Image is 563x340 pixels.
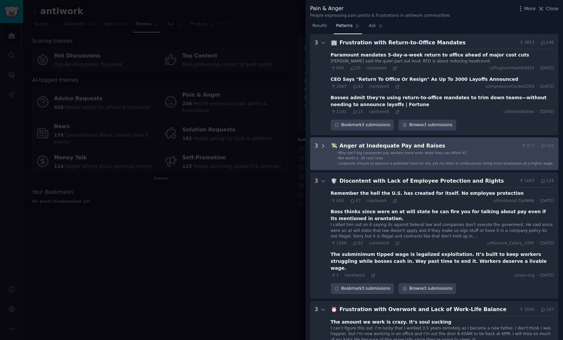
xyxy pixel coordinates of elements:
[331,39,337,46] span: 🏢
[338,156,383,160] span: Not worth a .30 cent raise
[349,241,350,246] span: ·
[331,319,452,326] div: The amount we work is crazy. It’s soul sucking
[389,66,390,71] span: ·
[346,199,347,203] span: ·
[540,198,554,204] span: [DATE]
[315,39,318,131] div: 3
[514,273,534,279] span: u/seiu-org
[331,251,554,272] div: The subminimum tipped wage is legalized exploitation. It’s built to keep workers struggling while...
[537,143,538,149] span: ·
[331,178,337,184] span: 🛡️
[369,241,389,245] span: r/antiwork
[331,58,554,64] div: [PERSON_NAME] said the quiet part out loud. RTO is about reducing headcount.
[312,23,327,29] span: Results
[331,222,554,239] div: I called him out on it saying its against federal law and companies don't overule the goverment. ...
[352,84,363,90] span: 83
[336,156,337,160] div: -
[334,21,362,34] a: Patterns
[538,5,558,12] button: Close
[392,84,393,89] span: ·
[315,177,318,294] div: 3
[366,66,387,70] span: r/antiwork
[310,5,450,13] div: Pain & Anger
[331,306,337,312] span: ⏰
[349,84,350,89] span: ·
[367,21,385,34] a: Ask
[392,241,393,246] span: ·
[504,109,534,115] span: u/StolenWishes
[540,109,554,115] span: [DATE]
[540,307,554,313] span: 187
[524,5,536,12] span: More
[331,120,394,131] div: Bookmark 3 submissions
[367,273,368,278] span: ·
[389,199,390,203] span: ·
[340,177,516,185] div: Discontent with Lack of Employee Protection and Rights
[540,84,554,90] span: [DATE]
[521,143,534,149] span: 977
[350,198,361,204] span: 47
[537,240,538,246] span: ·
[349,110,350,114] span: ·
[366,84,367,89] span: ·
[369,84,389,89] span: r/antiwork
[315,142,318,166] div: 3
[331,76,518,83] div: CEO Says "Return To Office Or Resign" As Up To 3000 Layoffs Announced
[310,13,450,19] div: People expressing pain points & frustrations in antiwork communities
[310,21,329,34] a: Results
[331,94,554,108] div: Bosses admit they're using return-to-office mandates to trim down teams—without needing to announ...
[546,5,558,12] span: Close
[331,143,337,149] span: 💸
[537,198,538,204] span: ·
[331,198,344,204] span: 416
[540,273,554,279] span: [DATE]
[331,52,529,58] div: Paramount mandates 5-day-a-week return to office ahead of major cost cuts
[540,240,554,246] span: [DATE]
[540,143,554,149] span: 328
[487,240,534,246] span: u/Massive_Celery_3395
[331,283,394,294] div: Bookmark 3 submissions
[345,273,365,278] span: r/antiwork
[331,65,344,71] span: 645
[366,198,387,203] span: r/antiwork
[392,110,393,114] span: ·
[369,23,376,29] span: Ask
[336,150,337,155] div: -
[540,40,554,46] span: 148
[336,23,352,29] span: Patterns
[346,66,347,71] span: ·
[350,65,361,71] span: 50
[363,199,364,203] span: ·
[331,84,347,90] span: 2067
[340,306,516,314] div: Frustration with Overwork and Lack of Work-Life Balance
[537,273,538,279] span: ·
[485,84,534,90] span: u/ImpressiveContest283
[331,109,347,115] span: 1101
[537,84,538,90] span: ·
[331,208,554,222] div: Boss thinks since were an at will state he can fire you for talking about pay even if its mention...
[490,65,534,71] span: u/ProgrammerOk8493
[517,5,536,12] button: More
[331,273,339,279] span: 1
[331,120,394,131] button: Bookmark3 submissions
[398,283,456,294] a: Browse3 submissions
[338,151,467,155] span: Why can’t big companies pay workers more even when they can afford it?
[331,190,524,197] div: Remember the hell the U.S. has created for itself. No employee protection
[338,161,554,165] span: Corporate refuses to approve a potential raise for me, yet my store is continuously hiring more e...
[340,39,516,47] div: Frustration with Return-to-Office Mandates
[352,109,363,115] span: 15
[537,307,538,313] span: ·
[369,109,389,114] span: r/antiwork
[341,273,342,278] span: ·
[363,66,364,71] span: ·
[537,40,538,46] span: ·
[493,198,534,204] span: u/Emotional-Tip9866
[352,240,363,246] span: 82
[366,241,367,246] span: ·
[540,65,554,71] span: [DATE]
[366,110,367,114] span: ·
[519,307,535,313] span: 3049
[398,120,456,131] a: Browse3 submissions
[537,109,538,115] span: ·
[537,178,538,184] span: ·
